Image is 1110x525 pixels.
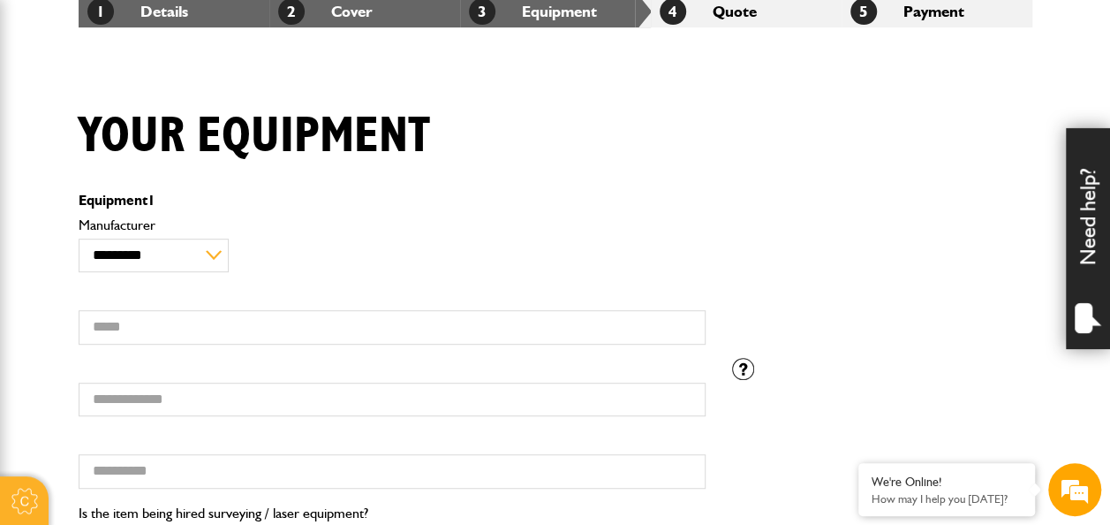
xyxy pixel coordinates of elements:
div: Need help? [1066,128,1110,349]
p: Equipment [79,194,706,208]
label: Is the item being hired surveying / laser equipment? [79,506,368,521]
h1: Your equipment [79,107,430,166]
p: How may I help you today? [872,492,1022,506]
div: We're Online! [872,475,1022,490]
label: Manufacturer [79,218,706,232]
a: 1Details [87,2,188,20]
a: 2Cover [278,2,373,20]
span: 1 [147,192,155,209]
